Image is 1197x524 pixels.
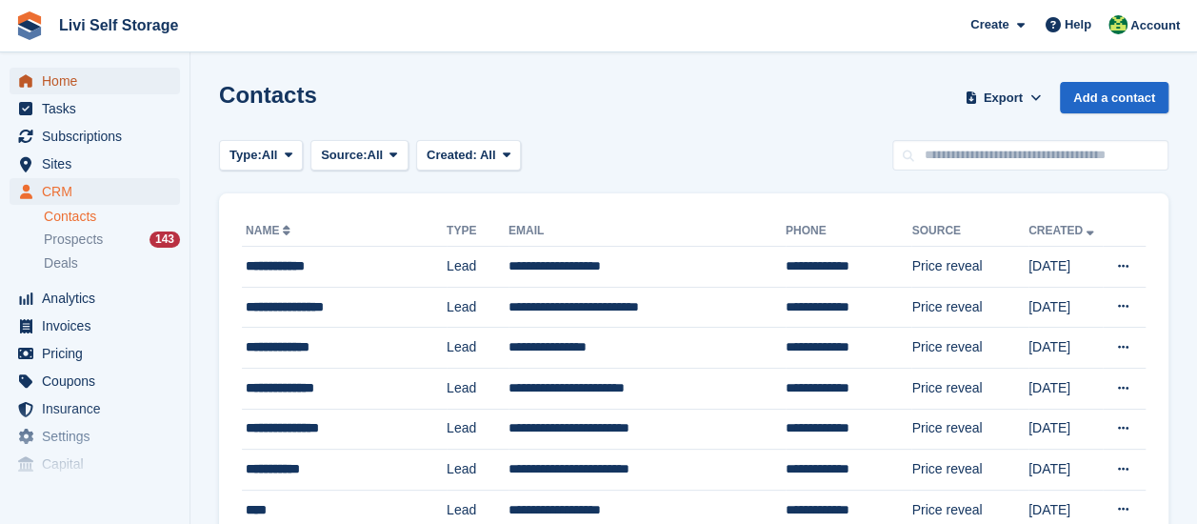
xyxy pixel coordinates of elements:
td: Lead [447,287,509,328]
a: Deals [44,253,180,273]
td: [DATE] [1028,409,1103,450]
th: Source [911,216,1027,247]
span: Subscriptions [42,123,156,150]
button: Type: All [219,140,303,171]
span: Analytics [42,285,156,312]
td: [DATE] [1028,368,1103,409]
td: [DATE] [1028,450,1103,491]
span: Account [1130,16,1180,35]
a: menu [10,451,180,477]
button: Source: All [310,140,409,171]
td: Price reveal [911,409,1027,450]
img: Alex Handyside [1108,15,1127,34]
th: Phone [786,216,912,247]
td: Lead [447,368,509,409]
span: CRM [42,178,156,205]
a: Livi Self Storage [51,10,186,41]
a: menu [10,368,180,394]
a: menu [10,285,180,312]
td: Lead [447,247,509,288]
a: menu [10,340,180,367]
td: Price reveal [911,450,1027,491]
td: Price reveal [911,328,1027,369]
span: Export [984,89,1023,108]
a: Contacts [44,208,180,226]
button: Export [961,82,1045,113]
span: Sites [42,151,156,177]
div: 143 [150,232,180,248]
span: Insurance [42,395,156,422]
span: Create [970,15,1008,34]
td: Price reveal [911,247,1027,288]
span: Capital [42,451,156,477]
th: Type [447,216,509,247]
span: Settings [42,423,156,450]
span: All [368,146,384,165]
td: Price reveal [911,287,1027,328]
a: menu [10,68,180,94]
td: Lead [447,450,509,491]
span: Source: [321,146,367,165]
span: All [480,148,496,162]
td: Price reveal [911,368,1027,409]
span: Created: [427,148,477,162]
a: menu [10,395,180,422]
button: Created: All [416,140,521,171]
span: Coupons [42,368,156,394]
td: [DATE] [1028,247,1103,288]
a: menu [10,123,180,150]
a: Created [1028,224,1098,237]
td: [DATE] [1028,287,1103,328]
img: stora-icon-8386f47178a22dfd0bd8f6a31ec36ba5ce8667c1dd55bd0f319d3a0aa187defe.svg [15,11,44,40]
span: Prospects [44,231,103,249]
span: Tasks [42,95,156,122]
span: Type: [229,146,262,165]
a: Add a contact [1060,82,1168,113]
span: Help [1065,15,1091,34]
a: Name [246,224,294,237]
a: Prospects 143 [44,230,180,250]
th: Email [509,216,786,247]
a: menu [10,95,180,122]
a: menu [10,178,180,205]
td: [DATE] [1028,328,1103,369]
span: Home [42,68,156,94]
span: Pricing [42,340,156,367]
span: All [262,146,278,165]
td: Lead [447,409,509,450]
span: Deals [44,254,78,272]
td: Lead [447,328,509,369]
a: menu [10,423,180,450]
a: menu [10,312,180,339]
h1: Contacts [219,82,317,108]
a: menu [10,151,180,177]
span: Invoices [42,312,156,339]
